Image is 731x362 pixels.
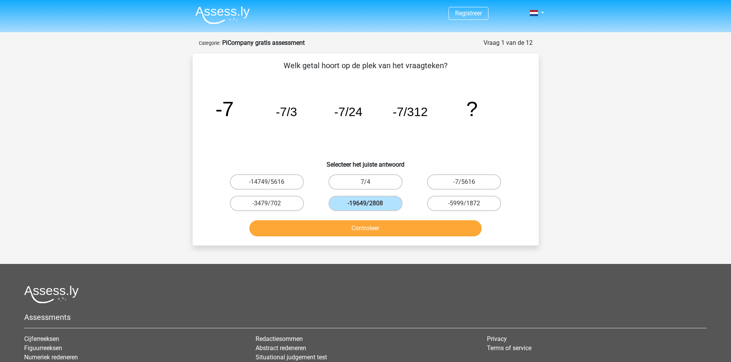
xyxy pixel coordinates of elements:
[195,6,250,24] img: Assessly
[427,174,501,190] label: -7/5616
[393,105,427,119] tspan: -7/312
[334,105,362,119] tspan: -7/24
[427,196,501,211] label: -5999/1872
[199,40,221,46] small: Categorie:
[230,196,304,211] label: -3479/702
[256,335,303,342] a: Redactiesommen
[328,196,403,211] label: -19649/2808
[215,97,234,120] tspan: -7
[256,344,306,352] a: Abstract redeneren
[487,335,507,342] a: Privacy
[483,38,533,48] div: Vraag 1 van de 12
[276,105,297,119] tspan: -7/3
[205,155,526,168] h6: Selecteer het juiste antwoord
[455,10,482,17] a: Registreer
[466,97,478,120] tspan: ?
[256,354,327,361] a: Situational judgement test
[487,344,531,352] a: Terms of service
[24,344,62,352] a: Figuurreeksen
[24,285,79,303] img: Assessly logo
[222,39,305,46] strong: PiCompany gratis assessment
[24,313,707,322] h5: Assessments
[205,60,526,71] p: Welk getal hoort op de plek van het vraagteken?
[24,335,59,342] a: Cijferreeksen
[249,220,482,236] button: Controleer
[328,174,403,190] label: 7/4
[24,354,78,361] a: Numeriek redeneren
[230,174,304,190] label: -14749/5616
